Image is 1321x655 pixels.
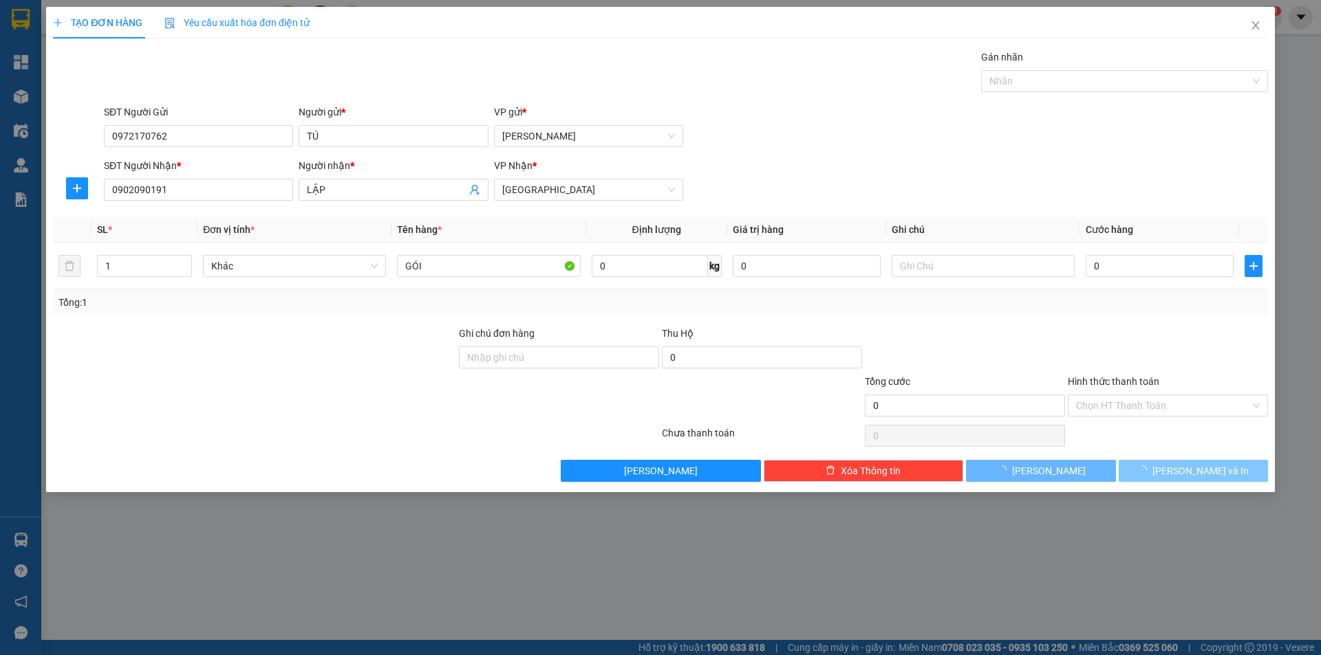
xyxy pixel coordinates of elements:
[662,328,694,339] span: Thu Hộ
[97,224,108,235] span: SL
[886,217,1080,243] th: Ghi chú
[211,256,378,276] span: Khác
[733,255,881,277] input: 0
[53,17,142,28] span: TẠO ĐƠN HÀNG
[997,465,1012,475] span: loading
[66,177,88,199] button: plus
[164,17,310,28] span: Yêu cầu xuất hóa đơn điện tử
[58,295,510,310] div: Tổng: 1
[632,224,681,235] span: Định lượng
[53,18,63,27] span: plus
[58,255,80,277] button: delete
[892,255,1075,277] input: Ghi Chú
[502,126,675,146] span: Phạm Ngũ Lão
[459,328,535,339] label: Ghi chú đơn hàng
[1068,376,1159,387] label: Hình thức thanh toán
[502,179,675,200] span: Ninh Hòa
[104,104,293,120] div: SĐT Người Gửi
[660,425,863,449] div: Chưa thanh toán
[104,158,293,173] div: SĐT Người Nhận
[981,52,1023,63] label: Gán nhãn
[469,184,480,195] span: user-add
[67,183,87,194] span: plus
[1137,465,1152,475] span: loading
[494,104,683,120] div: VP gửi
[1245,260,1262,271] span: plus
[826,465,835,476] span: delete
[494,160,533,171] span: VP Nhận
[1152,463,1249,478] span: [PERSON_NAME] và In
[203,224,255,235] span: Đơn vị tính
[841,463,901,478] span: Xóa Thông tin
[1119,460,1268,482] button: [PERSON_NAME] và In
[865,376,910,387] span: Tổng cước
[1012,463,1086,478] span: [PERSON_NAME]
[708,255,722,277] span: kg
[459,346,659,368] input: Ghi chú đơn hàng
[1086,224,1133,235] span: Cước hàng
[299,104,488,120] div: Người gửi
[624,463,698,478] span: [PERSON_NAME]
[966,460,1115,482] button: [PERSON_NAME]
[764,460,964,482] button: deleteXóa Thông tin
[1245,255,1263,277] button: plus
[1250,20,1261,31] span: close
[733,224,784,235] span: Giá trị hàng
[397,255,580,277] input: VD: Bàn, Ghế
[561,460,761,482] button: [PERSON_NAME]
[1236,7,1275,45] button: Close
[299,158,488,173] div: Người nhận
[397,224,442,235] span: Tên hàng
[164,18,175,29] img: icon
